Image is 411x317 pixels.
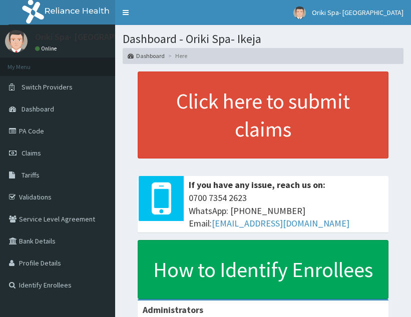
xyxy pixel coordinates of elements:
a: How to Identify Enrollees [138,240,388,299]
img: User Image [5,30,28,52]
b: Administrators [143,304,203,315]
li: Here [166,51,187,60]
p: Oriki Spa- [GEOGRAPHIC_DATA] [35,32,157,41]
span: Claims [22,148,41,157]
a: Dashboard [128,51,165,60]
img: User Image [293,6,306,19]
b: If you have any issue, reach us on: [189,179,325,190]
span: 0700 7354 2623 WhatsApp: [PHONE_NUMBER] Email: [189,191,383,230]
h1: Dashboard - Oriki Spa- Ikeja [123,32,403,45]
span: Switch Providers [22,82,73,91]
span: Oriki Spa- [GEOGRAPHIC_DATA] [312,8,403,17]
a: Online [35,45,59,52]
a: [EMAIL_ADDRESS][DOMAIN_NAME] [212,217,349,229]
span: Dashboard [22,104,54,113]
a: Click here to submit claims [138,71,388,158]
span: Tariffs [22,170,40,179]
